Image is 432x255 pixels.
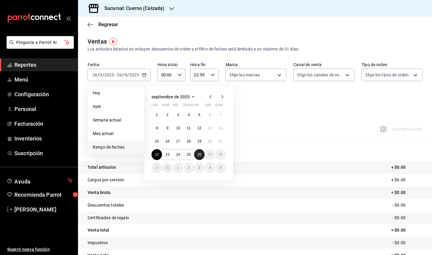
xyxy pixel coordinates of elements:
button: 1 de octubre de 2025 [173,162,183,173]
span: / [122,72,124,77]
input: ---- [129,72,139,77]
button: Pregunta a Parrot AI [7,36,74,49]
abbr: 11 de septiembre de 2025 [187,126,190,130]
label: Fecha [88,63,150,67]
abbr: 16 de septiembre de 2025 [165,139,169,143]
button: 7 de septiembre de 2025 [215,109,226,120]
span: Regresar [98,22,118,27]
span: Sugerir nueva función [7,246,73,253]
abbr: 1 de octubre de 2025 [177,166,179,170]
span: Elige los canales de venta [297,72,343,78]
abbr: 22 de septiembre de 2025 [155,152,159,157]
button: 6 de septiembre de 2025 [205,109,215,120]
abbr: 27 de septiembre de 2025 [208,152,212,157]
span: Configuración [14,90,73,98]
label: Hora inicio [157,63,185,67]
button: 5 de septiembre de 2025 [194,109,205,120]
img: Tooltip marker [109,38,117,45]
button: 16 de septiembre de 2025 [162,136,172,147]
abbr: 3 de octubre de 2025 [198,166,200,170]
input: -- [117,72,122,77]
span: Hoy [93,90,139,96]
button: 22 de septiembre de 2025 [151,149,162,160]
label: Canal de venta [293,63,354,67]
p: + $0.00 [391,164,422,171]
button: 12 de septiembre de 2025 [194,123,205,134]
span: septiembre de 2025 [151,94,190,99]
button: 4 de octubre de 2025 [205,162,215,173]
abbr: 12 de septiembre de 2025 [197,126,201,130]
abbr: 7 de septiembre de 2025 [220,113,222,117]
button: 30 de septiembre de 2025 [162,162,172,173]
button: 1 de septiembre de 2025 [151,109,162,120]
span: Elige las marcas [229,72,260,78]
span: / [127,72,129,77]
span: Suscripción [14,149,73,157]
abbr: 8 de septiembre de 2025 [156,126,158,130]
abbr: 6 de septiembre de 2025 [209,113,211,117]
abbr: miércoles [173,103,178,109]
p: Resumen [88,147,422,154]
span: Reportes [14,61,73,69]
p: Certificados de regalo [88,215,129,221]
button: 4 de septiembre de 2025 [183,109,194,120]
abbr: 3 de septiembre de 2025 [177,113,179,117]
abbr: 25 de septiembre de 2025 [187,152,190,157]
abbr: 24 de septiembre de 2025 [176,152,180,157]
button: 26 de septiembre de 2025 [194,149,205,160]
p: Total artículos [88,164,116,171]
abbr: 10 de septiembre de 2025 [176,126,180,130]
span: Personal [14,105,73,113]
abbr: 21 de septiembre de 2025 [219,139,223,143]
p: Impuestos [88,240,108,246]
div: Los artículos listados no incluyen descuentos de orden y el filtro de fechas está limitado a un m... [88,46,422,52]
abbr: sábado [205,103,211,109]
span: Mes actual [93,131,139,137]
p: Descuentos totales [88,202,124,208]
abbr: 1 de septiembre de 2025 [156,113,158,117]
span: Ayer [93,103,139,110]
input: -- [99,72,102,77]
input: -- [92,72,97,77]
abbr: 28 de septiembre de 2025 [219,152,223,157]
button: 8 de septiembre de 2025 [151,123,162,134]
abbr: 4 de octubre de 2025 [209,166,211,170]
abbr: domingo [215,103,223,109]
span: / [97,72,99,77]
span: Facturación [14,120,73,128]
button: 27 de septiembre de 2025 [205,149,215,160]
span: / [102,72,104,77]
p: Venta bruta [88,189,110,196]
span: Ayuda [14,177,65,184]
abbr: jueves [183,103,219,109]
span: Pregunta a Parrot AI [16,39,64,46]
input: -- [124,72,127,77]
button: 9 de septiembre de 2025 [162,123,172,134]
abbr: 5 de octubre de 2025 [220,166,222,170]
abbr: 29 de septiembre de 2025 [155,166,159,170]
button: 21 de septiembre de 2025 [215,136,226,147]
abbr: 15 de septiembre de 2025 [155,139,159,143]
p: + $0.00 [391,177,422,183]
p: - $0.00 [392,202,422,208]
span: Recomienda Parrot [14,191,73,199]
abbr: 5 de septiembre de 2025 [198,113,200,117]
abbr: 17 de septiembre de 2025 [176,139,180,143]
button: 18 de septiembre de 2025 [183,136,194,147]
abbr: lunes [151,103,158,109]
input: ---- [104,72,114,77]
p: = $0.00 [391,227,422,233]
p: = $0.00 [391,189,422,196]
span: Inventarios [14,134,73,143]
button: 19 de septiembre de 2025 [194,136,205,147]
label: Marca [226,63,286,67]
span: Rango de fechas [93,144,139,150]
abbr: 30 de septiembre de 2025 [165,166,169,170]
button: 23 de septiembre de 2025 [162,149,172,160]
button: Regresar [88,22,118,27]
button: 17 de septiembre de 2025 [173,136,183,147]
span: - [115,72,116,77]
button: 29 de septiembre de 2025 [151,162,162,173]
abbr: 2 de septiembre de 2025 [166,113,169,117]
abbr: 13 de septiembre de 2025 [208,126,212,130]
